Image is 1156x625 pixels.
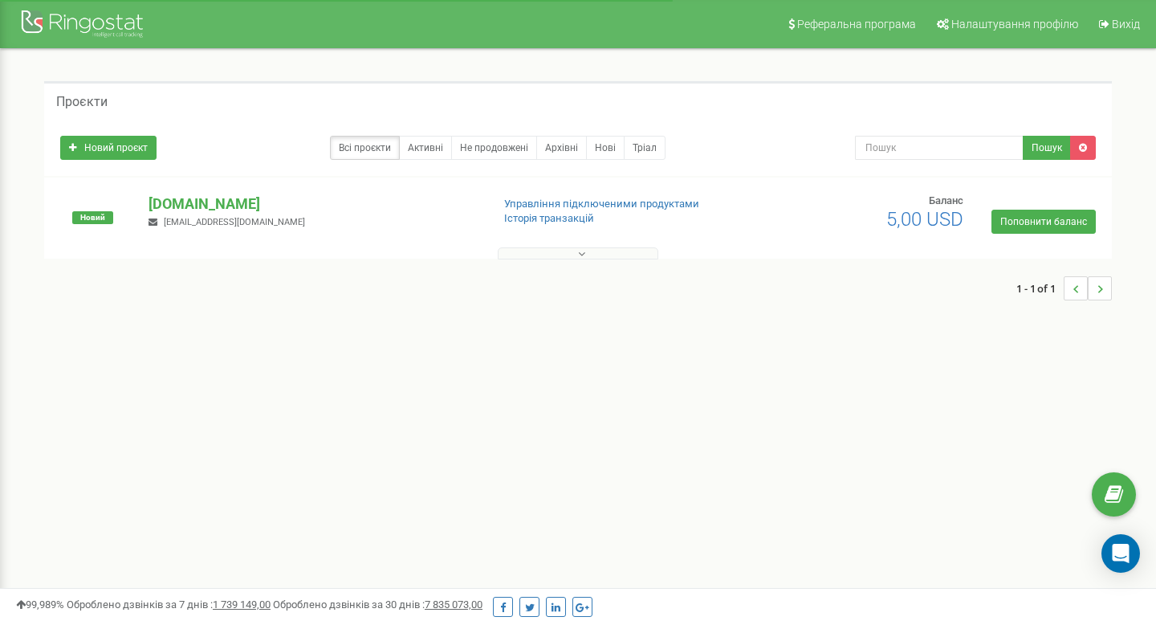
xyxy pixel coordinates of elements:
a: Історія транзакцій [504,212,594,224]
div: Open Intercom Messenger [1101,534,1140,573]
span: Вихід [1112,18,1140,31]
u: 1 739 149,00 [213,598,271,611]
span: 1 - 1 of 1 [1016,276,1064,300]
span: [EMAIL_ADDRESS][DOMAIN_NAME] [164,217,305,227]
span: 5,00 USD [886,208,963,231]
h5: Проєкти [56,95,108,109]
span: Новий [72,211,113,224]
input: Пошук [855,136,1024,160]
span: Оброблено дзвінків за 7 днів : [67,598,271,611]
span: Реферальна програма [797,18,916,31]
span: Налаштування профілю [951,18,1078,31]
button: Пошук [1023,136,1071,160]
a: Управління підключеними продуктами [504,198,699,210]
u: 7 835 073,00 [425,598,482,611]
a: Новий проєкт [60,136,157,160]
a: Нові [586,136,625,160]
span: Оброблено дзвінків за 30 днів : [273,598,482,611]
span: Баланс [929,194,963,206]
span: 99,989% [16,598,64,611]
a: Активні [399,136,452,160]
a: Поповнити баланс [991,210,1096,234]
p: [DOMAIN_NAME] [149,194,478,214]
nav: ... [1016,260,1112,317]
a: Архівні [536,136,587,160]
a: Не продовжені [451,136,537,160]
a: Всі проєкти [330,136,400,160]
a: Тріал [624,136,666,160]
